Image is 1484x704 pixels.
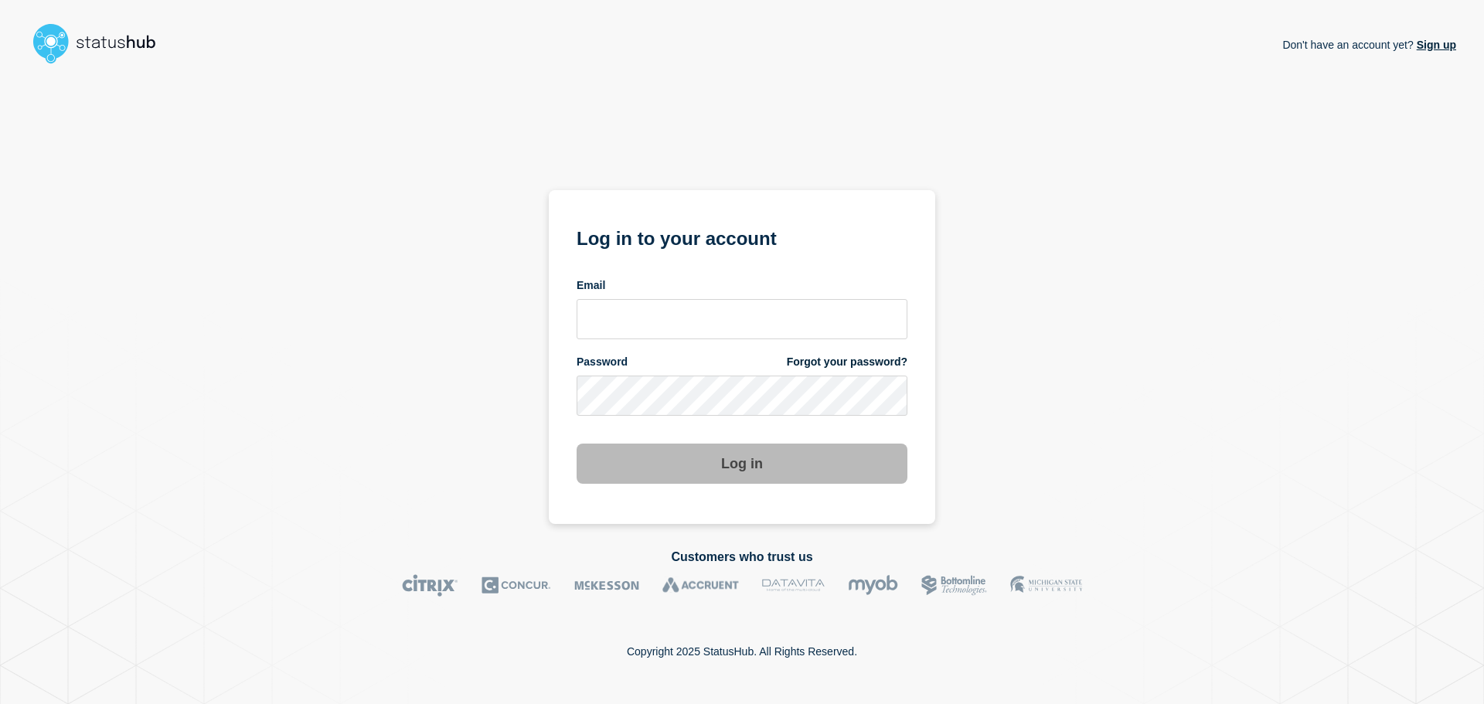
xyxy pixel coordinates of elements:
[662,574,739,597] img: Accruent logo
[28,550,1456,564] h2: Customers who trust us
[402,574,458,597] img: Citrix logo
[787,355,907,369] a: Forgot your password?
[1010,574,1082,597] img: MSU logo
[577,444,907,484] button: Log in
[482,574,551,597] img: Concur logo
[762,574,825,597] img: DataVita logo
[921,574,987,597] img: Bottomline logo
[577,278,605,293] span: Email
[574,574,639,597] img: McKesson logo
[627,645,857,658] p: Copyright 2025 StatusHub. All Rights Reserved.
[1414,39,1456,51] a: Sign up
[848,574,898,597] img: myob logo
[1282,26,1456,63] p: Don't have an account yet?
[577,376,907,416] input: password input
[577,223,907,251] h1: Log in to your account
[577,355,628,369] span: Password
[28,19,175,68] img: StatusHub logo
[577,299,907,339] input: email input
